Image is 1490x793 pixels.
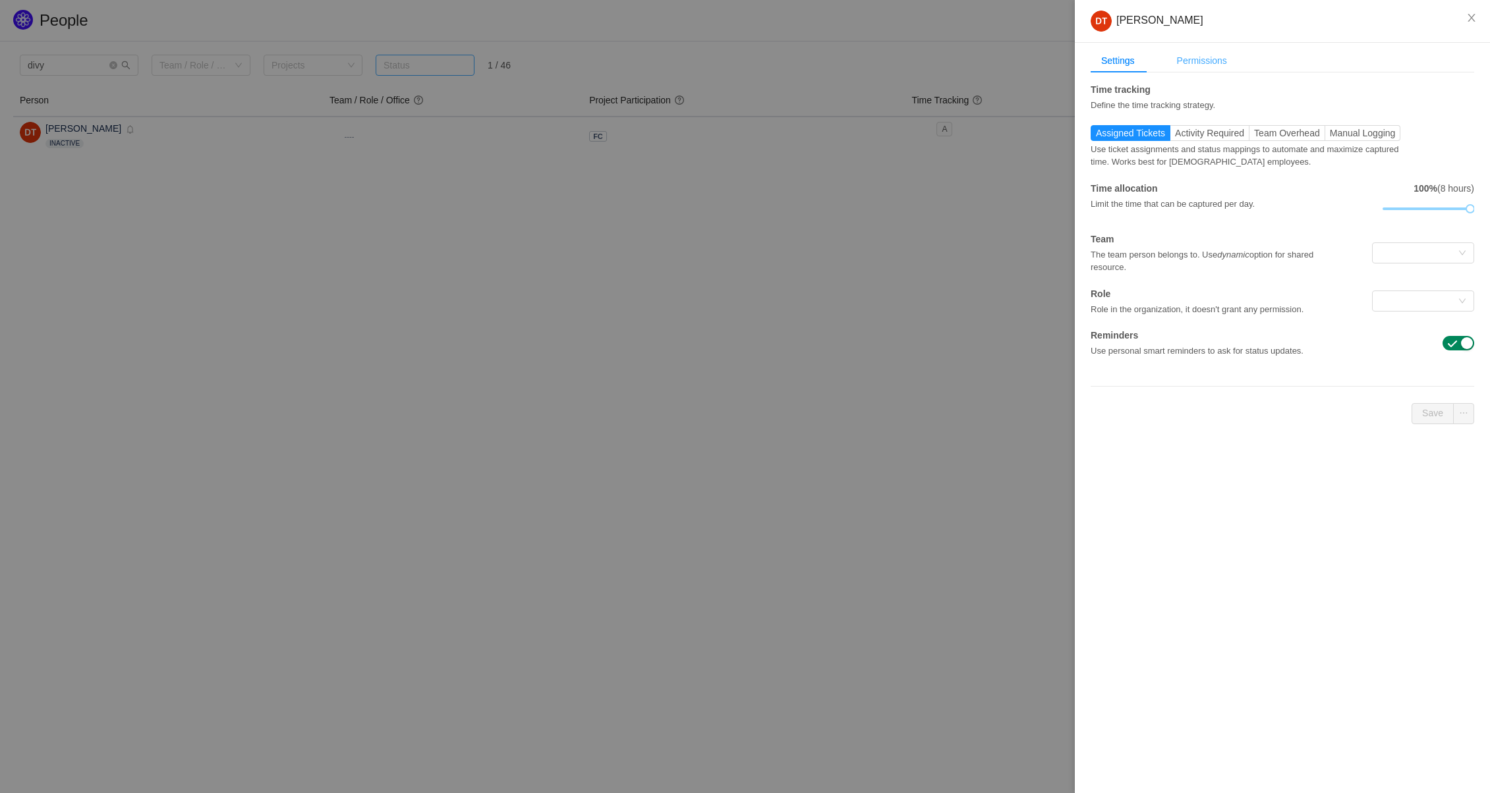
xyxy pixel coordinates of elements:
[1091,196,1379,211] div: Limit the time that can be captured per day.
[1091,234,1114,244] strong: Team
[1458,297,1466,306] i: icon: down
[1414,183,1437,194] strong: 100%
[1091,49,1145,73] div: Settings
[1091,11,1474,32] div: [PERSON_NAME]
[1091,183,1158,194] strong: Time allocation
[1091,246,1346,274] div: The team person belongs to. Use option for shared resource.
[1458,249,1466,258] i: icon: down
[1091,288,1110,299] strong: Role
[1091,11,1112,32] img: d40478868d002eb8af7410f4227de38a
[1091,301,1346,316] div: Role in the organization, it doesn't grant any permission.
[1096,128,1165,138] span: Assigned Tickets
[1175,128,1244,138] span: Activity Required
[1166,49,1238,73] div: Permissions
[1407,183,1474,194] span: (8 hours)
[1091,342,1379,358] div: Use personal smart reminders to ask for status updates.
[1217,250,1249,260] em: dynamic
[1091,97,1346,112] div: Define the time tracking strategy.
[1466,13,1477,23] i: icon: close
[1453,403,1474,424] button: icon: ellipsis
[1091,84,1151,95] strong: Time tracking
[1091,141,1410,169] div: Use ticket assignments and status mappings to automate and maximize captured time. Works best for...
[1254,128,1320,138] span: Team Overhead
[1091,330,1138,341] strong: Reminders
[1412,403,1454,424] button: Save
[1330,128,1396,138] span: Manual Logging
